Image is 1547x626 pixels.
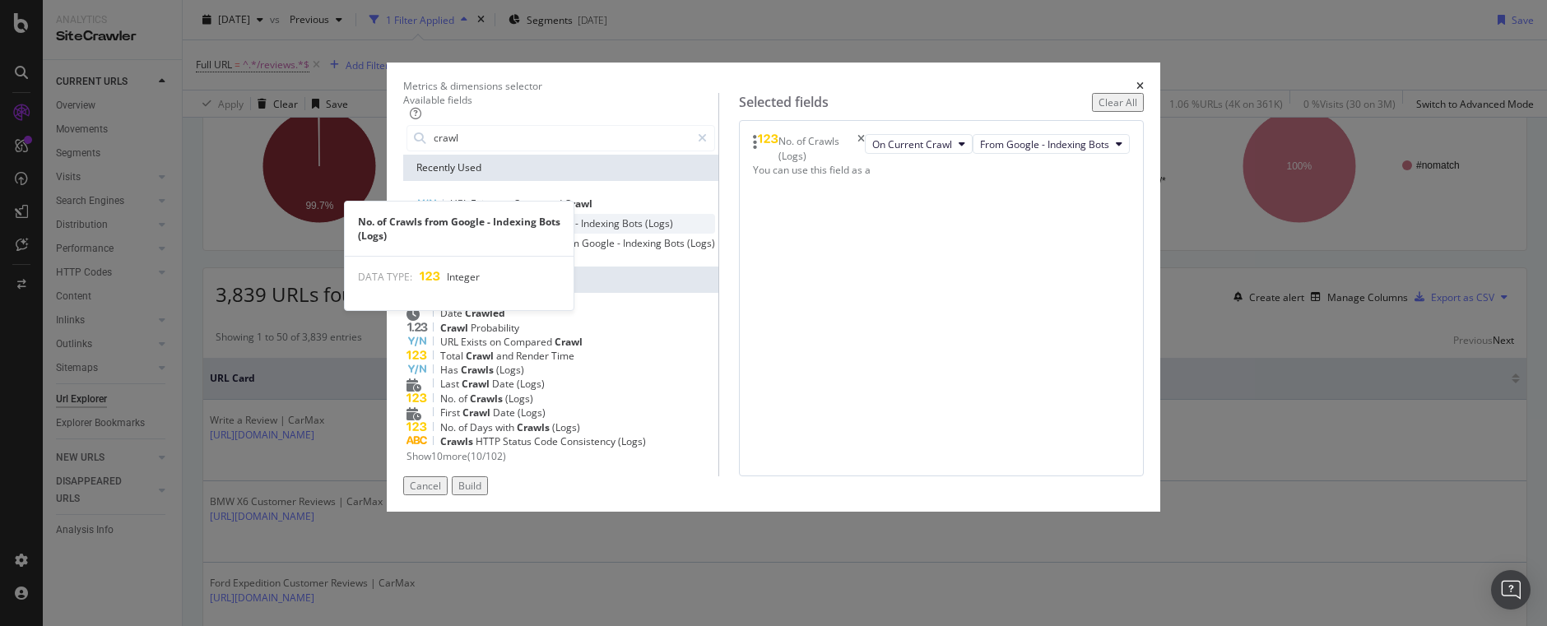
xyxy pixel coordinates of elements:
span: First [440,406,462,420]
span: No. [440,392,458,406]
span: Crawl [555,335,583,349]
span: (Logs) [518,406,546,420]
div: times [857,134,865,162]
span: Compared [504,335,555,349]
span: Crawls [470,392,505,406]
span: Crawl [466,349,496,363]
div: Cancel [410,479,441,493]
span: Bots [622,216,645,230]
div: Build [458,479,481,493]
div: No. of Crawls (Logs)timesOn Current CrawlFrom Google - Indexing Bots [753,134,1130,162]
span: (Logs) [496,363,524,377]
span: DATA TYPE: [358,270,412,284]
div: Available fields [403,93,718,107]
span: HTTP [476,434,503,448]
span: of [458,392,470,406]
span: Bots [664,236,687,250]
span: Days [470,420,495,434]
span: on [490,335,504,349]
div: You can use this field as a [753,163,1130,177]
span: URL [450,197,471,211]
div: Recently Used [403,155,718,181]
span: (Logs) [505,392,533,406]
span: (Logs) [618,434,646,448]
span: on [499,197,513,211]
span: Code [534,434,560,448]
span: Status [503,434,534,448]
button: Cancel [403,476,448,495]
button: Clear All [1092,93,1144,112]
div: Open Intercom Messenger [1491,570,1531,610]
span: Crawl [564,197,592,211]
span: Date [493,406,518,420]
span: On Current Crawl [872,137,952,151]
span: ( 10 / 102 ) [467,449,506,463]
button: On Current Crawl [865,134,973,154]
span: Render [516,349,551,363]
span: Time [551,349,574,363]
div: No. of Crawls (Logs) [778,134,857,162]
span: Total [440,349,466,363]
span: Google [582,236,617,250]
span: Exists [471,197,499,211]
span: (Logs) [645,216,673,230]
span: No. [440,420,458,434]
div: modal [387,63,1160,512]
button: Build [452,476,488,495]
span: Crawl [440,321,471,335]
span: Compared [513,197,564,211]
span: Show 10 more [406,449,467,463]
div: times [1136,79,1144,93]
span: - [617,236,623,250]
span: (Logs) [552,420,580,434]
span: Probability [471,321,519,335]
span: URL [440,335,461,349]
span: Date [440,306,465,320]
span: Crawls [517,420,552,434]
span: (Logs) [517,377,545,391]
span: From Google - Indexing Bots [980,137,1109,151]
div: Metrics & dimensions selector [403,79,542,93]
div: Selected fields [739,93,829,112]
span: Exists [461,335,490,349]
span: Crawls [440,434,476,448]
span: with [495,420,517,434]
span: Crawled [465,306,505,320]
span: Last [440,377,462,391]
span: Crawls [461,363,496,377]
span: - [575,216,581,230]
div: No. of Crawls from Google - Indexing Bots (Logs) [345,215,574,243]
span: (Logs) [687,236,715,250]
div: Clear All [1099,95,1137,109]
button: From Google - Indexing Bots [973,134,1130,154]
span: Indexing [623,236,664,250]
span: and [496,349,516,363]
span: Crawl [462,406,493,420]
span: Crawl [462,377,492,391]
span: Date [492,377,517,391]
span: Indexing [581,216,622,230]
span: Consistency [560,434,618,448]
input: Search by field name [432,126,690,151]
span: Integer [447,270,480,284]
span: of [458,420,470,434]
span: Has [440,363,461,377]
